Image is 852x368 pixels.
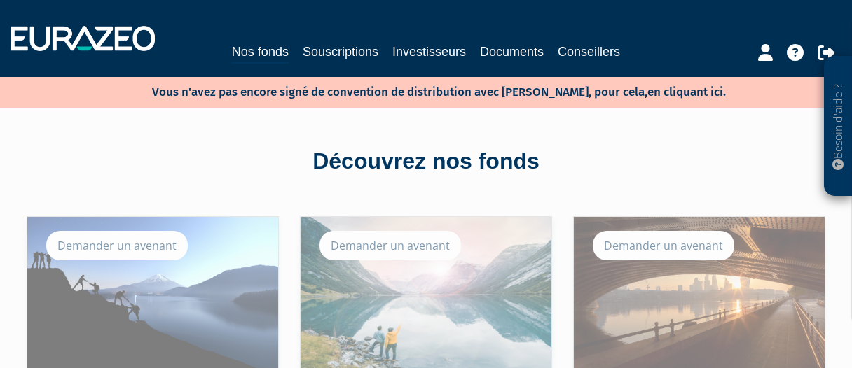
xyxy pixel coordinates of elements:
[303,42,378,62] a: Souscriptions
[232,42,289,64] a: Nos fonds
[46,231,188,260] div: Demander un avenant
[111,80,726,101] p: Vous n'avez pas encore signé de convention de distribution avec [PERSON_NAME], pour cela,
[830,64,846,190] p: Besoin d'aide ?
[11,26,155,51] img: 1732889491-logotype_eurazeo_blanc_rvb.png
[647,85,726,99] a: en cliquant ici.
[392,42,466,62] a: Investisseurs
[593,231,734,260] div: Demander un avenant
[480,42,544,62] a: Documents
[319,231,461,260] div: Demander un avenant
[27,146,825,178] div: Découvrez nos fonds
[558,42,620,62] a: Conseillers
